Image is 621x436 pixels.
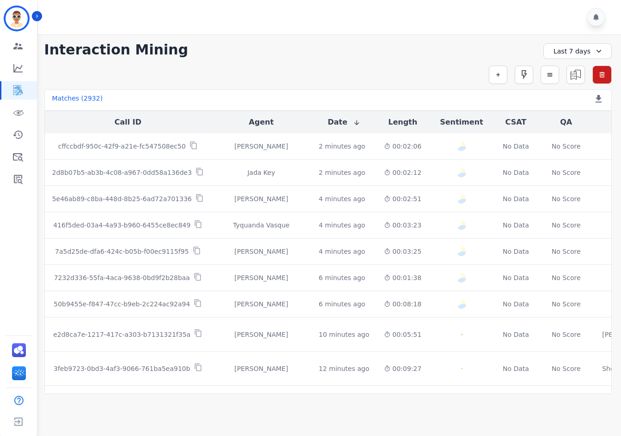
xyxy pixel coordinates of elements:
div: 12 minutes ago [319,364,369,373]
button: Length [388,117,417,128]
p: 50b9455e-f847-47cc-b9eb-2c224ac92a94 [54,299,190,309]
div: No Score [552,221,581,230]
div: No Score [552,247,581,256]
div: 4 minutes ago [319,247,365,256]
button: Date [328,117,360,128]
button: Sentiment [440,117,483,128]
div: No Score [552,330,581,339]
div: 00:01:38 [384,273,421,282]
p: e2d8ca7e-1217-417c-a303-b7131321f35a [53,330,190,339]
div: 00:02:12 [384,168,421,177]
div: Jada Key [219,168,304,177]
div: No Data [502,364,530,373]
div: [PERSON_NAME] [219,194,304,203]
div: 00:02:51 [384,194,421,203]
div: 6 minutes ago [319,299,365,309]
p: 416f5ded-03a4-4a93-b960-6455ce8ec849 [53,221,190,230]
div: 4 minutes ago [319,221,365,230]
div: 00:05:51 [384,330,421,339]
p: 5e46ab89-c8ba-448d-8b25-6ad72a701336 [52,194,192,203]
div: 00:09:27 [384,364,421,373]
p: 3feb9723-0bd3-4af3-9066-761ba5ea910b [54,364,190,373]
div: 4 minutes ago [319,194,365,203]
img: Bordered avatar [6,7,28,30]
div: No Score [552,168,581,177]
div: No Data [502,168,530,177]
div: 2 minutes ago [319,142,365,151]
div: Matches ( 2932 ) [52,94,103,107]
div: 00:03:25 [384,247,421,256]
div: [PERSON_NAME] [219,142,304,151]
div: No Score [552,299,581,309]
div: 6 minutes ago [319,273,365,282]
div: No Data [502,273,530,282]
div: No Score [552,364,581,373]
div: 00:02:06 [384,142,421,151]
div: 00:08:18 [384,299,421,309]
div: 2 minutes ago [319,168,365,177]
p: 7232d336-55fa-4aca-9638-0bd9f2b28baa [54,273,190,282]
div: [PERSON_NAME] [219,299,304,309]
h1: Interaction Mining [44,42,189,58]
div: No Data [502,247,530,256]
button: CSAT [505,117,527,128]
div: 00:03:23 [384,221,421,230]
div: No Score [552,194,581,203]
div: [PERSON_NAME] [219,273,304,282]
button: Agent [249,117,274,128]
div: No Data [502,221,530,230]
div: Tyquanda Vasque [219,221,304,230]
div: No Score [552,142,581,151]
button: QA [560,117,572,128]
div: No Data [502,194,530,203]
div: [PERSON_NAME] [219,330,304,339]
div: No Score [552,273,581,282]
div: No Data [502,299,530,309]
p: 2d8b07b5-ab3b-4c08-a967-0dd58a136de3 [52,168,192,177]
div: 10 minutes ago [319,330,369,339]
div: [PERSON_NAME] [219,247,304,256]
div: No Data [502,330,530,339]
div: Last 7 days [543,43,612,59]
div: [PERSON_NAME] [219,364,304,373]
button: Call ID [115,117,141,128]
p: 7a5d25de-dfa6-424c-b05b-f00ec9115f95 [55,247,189,256]
p: cffccbdf-950c-42f9-a21e-fc547508ec50 [58,142,186,151]
div: No Data [502,142,530,151]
